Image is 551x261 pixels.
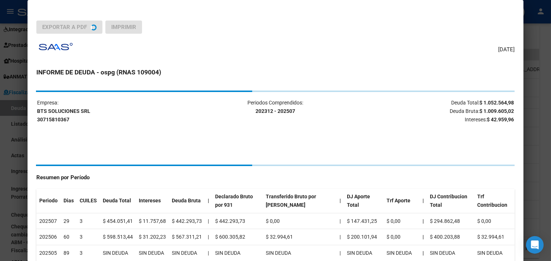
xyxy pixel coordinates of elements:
td: $ 0,00 [474,213,515,229]
td: | [205,229,212,245]
td: $ 11.757,68 [136,213,169,229]
td: $ 147.431,25 [344,213,383,229]
th: | [420,189,427,213]
p: Empresa: [37,99,196,124]
td: $ 600.305,82 [212,229,263,245]
td: 3 [77,229,100,245]
td: $ 32.994,61 [474,229,515,245]
th: Trf Contribucion [474,189,515,213]
h3: INFORME DE DEUDA - ospg (RNAS 109004) [36,67,515,77]
td: $ 0,00 [384,229,420,245]
td: $ 454.051,41 [100,213,136,229]
th: Periodo [36,189,61,213]
th: Dias [61,189,77,213]
th: DJ Aporte Total [344,189,383,213]
p: Periodos Comprendidos: [196,99,355,115]
td: $ 31.202,23 [136,229,169,245]
td: | [337,213,344,229]
span: [DATE] [498,45,515,54]
td: $ 32.994,61 [263,229,337,245]
td: $ 0,00 [384,213,420,229]
span: Exportar a PDF [42,24,87,30]
th: | [337,189,344,213]
td: $ 294.862,48 [427,213,474,229]
button: Exportar a PDF [36,21,102,34]
th: Intereses [136,189,169,213]
td: $ 442.293,73 [169,213,205,229]
strong: BTS SOLUCIONES SRL 30715810367 [37,108,90,122]
td: $ 567.311,21 [169,229,205,245]
td: $ 200.101,94 [344,229,383,245]
td: 29 [61,213,77,229]
td: $ 0,00 [263,213,337,229]
th: CUILES [77,189,100,213]
th: Transferido Bruto por [PERSON_NAME] [263,189,337,213]
td: | [337,229,344,245]
button: Imprimir [105,21,142,34]
strong: $ 1.052.564,98 [479,100,514,106]
th: | [420,229,427,245]
p: Deuda Total: Deuda Bruta: Intereses: [355,99,514,124]
span: Imprimir [111,24,136,30]
th: Deuda Total [100,189,136,213]
strong: $ 42.959,96 [487,117,514,122]
th: | [205,189,212,213]
h4: Resumen por Período [36,173,515,182]
td: 202507 [36,213,61,229]
th: Declarado Bruto por 931 [212,189,263,213]
td: 3 [77,213,100,229]
strong: $ 1.009.605,02 [479,108,514,114]
td: 60 [61,229,77,245]
th: | [420,213,427,229]
td: 202506 [36,229,61,245]
td: $ 400.203,88 [427,229,474,245]
th: Trf Aporte [384,189,420,213]
td: $ 598.513,44 [100,229,136,245]
td: $ 442.293,73 [212,213,263,229]
th: Deuda Bruta [169,189,205,213]
th: DJ Contribucion Total [427,189,474,213]
div: Open Intercom Messenger [526,236,544,254]
td: | [205,213,212,229]
strong: 202312 - 202507 [255,108,295,114]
